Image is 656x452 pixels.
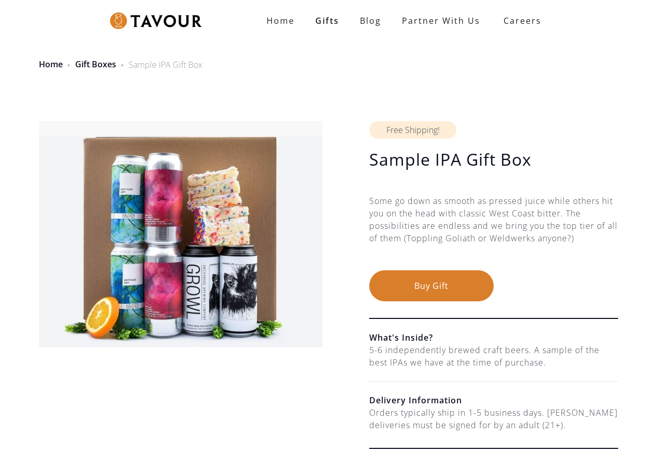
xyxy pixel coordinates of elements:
div: 5-6 independently brewed craft beers. A sample of the best IPAs we have at the time of purchase. [369,344,618,369]
a: Blog [350,10,392,31]
div: Sample IPA Gift Box [129,59,202,71]
a: Home [39,59,63,70]
button: Buy Gift [369,270,494,301]
h6: What's Inside? [369,331,618,344]
div: Free Shipping! [369,121,456,139]
div: Some go down as smooth as pressed juice while others hit you on the head with classic West Coast ... [369,195,618,270]
h1: Sample IPA Gift Box [369,149,618,170]
h6: Delivery Information [369,394,618,406]
strong: Home [267,15,295,26]
a: Gifts [305,10,350,31]
a: Gift Boxes [75,59,116,70]
a: Careers [491,6,549,35]
strong: Careers [504,10,541,31]
a: Home [256,10,305,31]
div: Orders typically ship in 1-5 business days. [PERSON_NAME] deliveries must be signed for by an adu... [369,406,618,431]
a: partner with us [392,10,491,31]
